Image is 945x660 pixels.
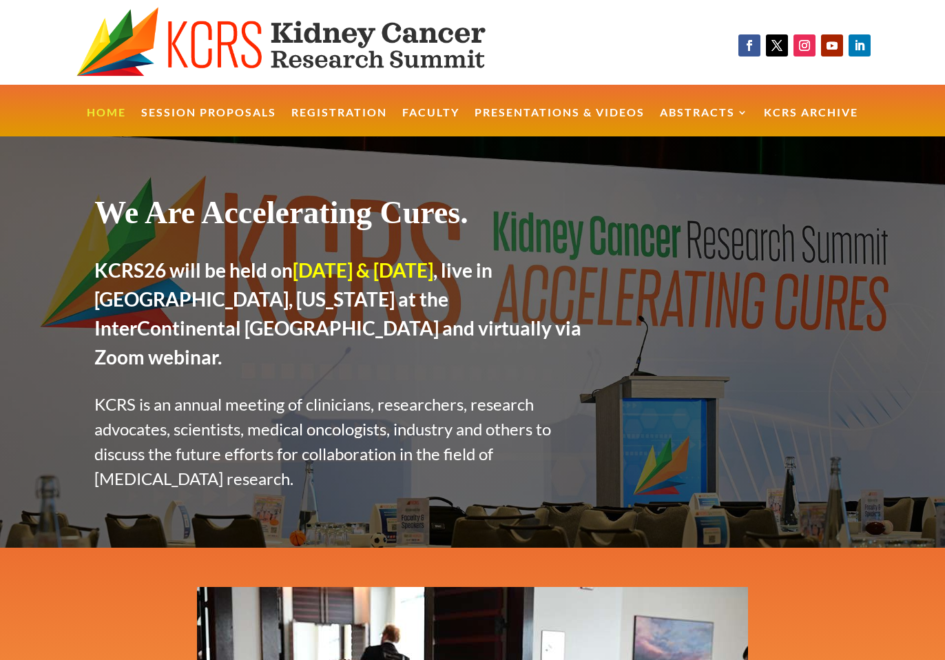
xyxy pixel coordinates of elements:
h2: KCRS26 will be held on , live in [GEOGRAPHIC_DATA], [US_STATE] at the InterContinental [GEOGRAPHI... [94,256,585,378]
a: KCRS Archive [764,107,858,137]
a: Faculty [402,107,459,137]
a: Session Proposals [141,107,276,137]
a: Follow on Facebook [738,34,760,56]
img: KCRS generic logo wide [76,7,536,78]
a: Presentations & Videos [475,107,645,137]
p: KCRS is an annual meeting of clinicians, researchers, research advocates, scientists, medical onc... [94,392,585,491]
span: [DATE] & [DATE] [293,258,433,282]
a: Registration [291,107,387,137]
a: Home [87,107,126,137]
h1: We Are Accelerating Cures. [94,194,585,238]
a: Follow on X [766,34,788,56]
a: Follow on Instagram [793,34,816,56]
a: Follow on Youtube [821,34,843,56]
a: Follow on LinkedIn [849,34,871,56]
a: Abstracts [660,107,749,137]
